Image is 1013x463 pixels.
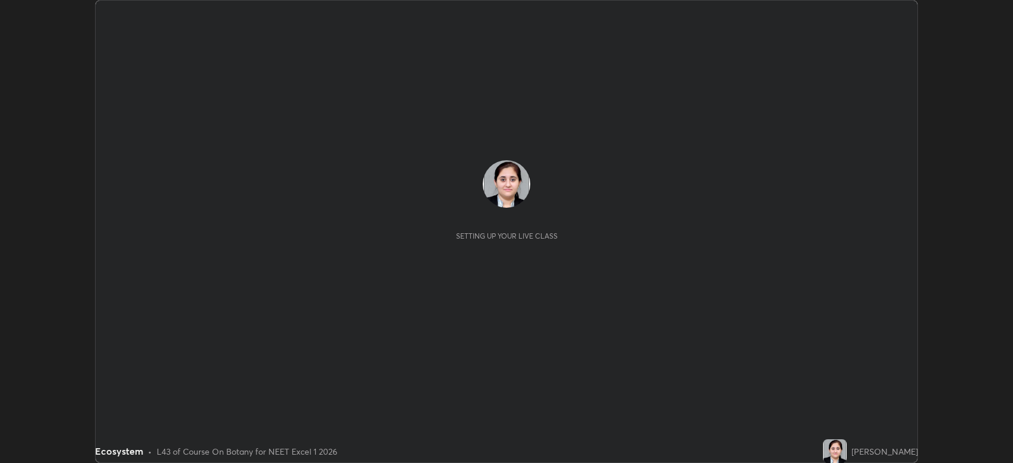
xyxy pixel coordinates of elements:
[148,445,152,458] div: •
[456,231,558,240] div: Setting up your live class
[157,445,337,458] div: L43 of Course On Botany for NEET Excel 1 2026
[851,445,918,458] div: [PERSON_NAME]
[483,160,530,208] img: b22a7a3a0eec4d5ca54ced57e8c01dd8.jpg
[823,439,847,463] img: b22a7a3a0eec4d5ca54ced57e8c01dd8.jpg
[95,444,143,458] div: Ecosystem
